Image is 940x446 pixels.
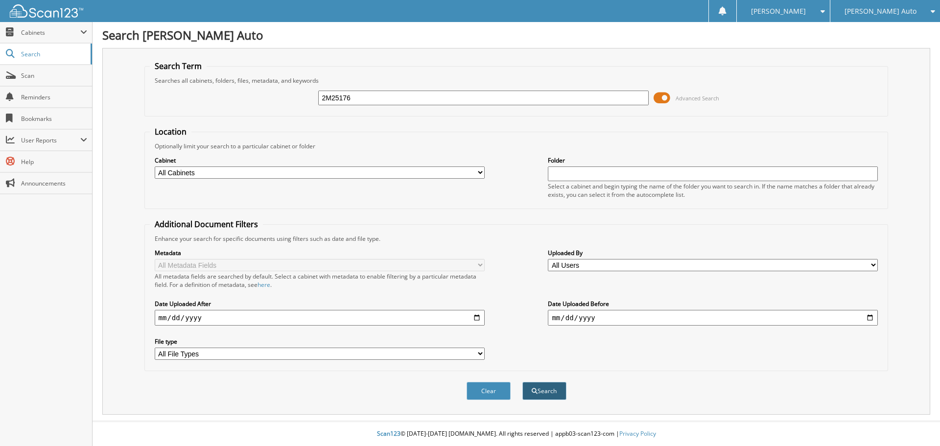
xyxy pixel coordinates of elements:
span: Cabinets [21,28,80,37]
span: Announcements [21,179,87,188]
div: Enhance your search for specific documents using filters such as date and file type. [150,235,883,243]
span: Scan [21,71,87,80]
label: Folder [548,156,878,164]
span: Search [21,50,86,58]
legend: Additional Document Filters [150,219,263,230]
span: User Reports [21,136,80,144]
span: [PERSON_NAME] Auto [845,8,916,14]
label: Uploaded By [548,249,878,257]
div: Select a cabinet and begin typing the name of the folder you want to search in. If the name match... [548,182,878,199]
a: here [258,281,270,289]
span: Scan123 [377,429,400,438]
legend: Search Term [150,61,207,71]
input: start [155,310,485,326]
div: Searches all cabinets, folders, files, metadata, and keywords [150,76,883,85]
label: Date Uploaded Before [548,300,878,308]
span: Advanced Search [676,94,719,102]
a: Privacy Policy [619,429,656,438]
div: All metadata fields are searched by default. Select a cabinet with metadata to enable filtering b... [155,272,485,289]
span: Reminders [21,93,87,101]
legend: Location [150,126,191,137]
button: Clear [467,382,511,400]
span: Bookmarks [21,115,87,123]
label: File type [155,337,485,346]
input: end [548,310,878,326]
label: Metadata [155,249,485,257]
div: © [DATE]-[DATE] [DOMAIN_NAME]. All rights reserved | appb03-scan123-com | [93,422,940,446]
button: Search [522,382,566,400]
span: Help [21,158,87,166]
h1: Search [PERSON_NAME] Auto [102,27,930,43]
div: Optionally limit your search to a particular cabinet or folder [150,142,883,150]
label: Cabinet [155,156,485,164]
label: Date Uploaded After [155,300,485,308]
img: scan123-logo-white.svg [10,4,83,18]
span: [PERSON_NAME] [751,8,806,14]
